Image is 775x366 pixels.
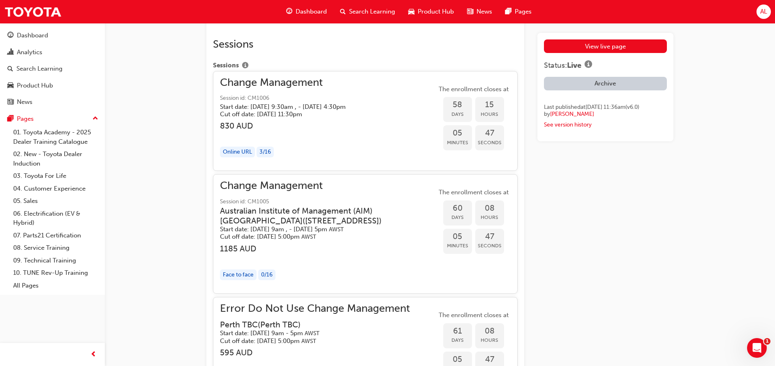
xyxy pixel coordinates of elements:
a: 10. TUNE Rev-Up Training [10,267,102,279]
div: Search Learning [16,64,62,74]
button: AL [756,5,771,19]
h5: Cut off date: [DATE] 5:00pm [220,233,423,241]
a: [PERSON_NAME] [550,110,594,117]
h3: 830 AUD [220,121,359,131]
span: search-icon [340,7,346,17]
span: Pages [515,7,532,16]
h5: Start date: [DATE] 9am - 5pm [220,329,397,337]
a: Search Learning [3,61,102,76]
span: 47 [475,232,504,242]
span: search-icon [7,65,13,73]
span: Australian Western Standard Time AWST [301,233,316,240]
span: News [477,7,492,16]
span: Change Management [220,181,437,191]
span: 15 [475,100,504,110]
span: up-icon [93,113,98,124]
span: Australian Western Standard Time AWST [305,330,319,337]
span: 60 [443,204,472,213]
a: 03. Toyota For Life [10,170,102,182]
span: 1 [764,338,770,345]
a: 07. Parts21 Certification [10,229,102,242]
div: Analytics [17,48,42,57]
span: Dashboard [296,7,327,16]
a: 04. Customer Experience [10,182,102,195]
span: 47 [475,129,504,138]
span: Error Do Not Use Change Management [220,304,410,313]
span: Australian Western Standard Time AWST [301,338,316,345]
span: pages-icon [7,115,14,123]
div: Face to face [220,269,257,281]
h3: Australian Institute of Management (AIM) [GEOGRAPHIC_DATA] ( [STREET_ADDRESS] ) [220,206,423,226]
h5: Start date: [DATE] 9:30am , - [DATE] 4:30pm [220,103,346,110]
span: Days [443,336,472,345]
button: Pages [3,111,102,127]
span: The enrollment closes at [437,311,511,320]
button: Change ManagementSession id: CM1005Australian Institute of Management (AIM) [GEOGRAPHIC_DATA]([ST... [220,181,511,287]
span: 58 [443,100,472,110]
div: Pages [17,114,34,124]
span: 47 [475,355,504,364]
span: AL [760,7,767,16]
a: 08. Service Training [10,242,102,254]
span: news-icon [467,7,473,17]
span: car-icon [408,7,414,17]
span: Minutes [443,138,472,147]
button: Show info [239,61,252,71]
div: Product Hub [17,81,53,90]
h5: Start date: [DATE] 9am , - [DATE] 5pm [220,226,423,233]
a: All Pages [10,279,102,292]
span: 08 [475,204,504,213]
span: Seconds [475,138,504,147]
h2: Sessions [213,38,518,51]
span: Days [443,213,472,222]
img: Trak [4,2,62,21]
span: 05 [443,355,472,364]
span: 05 [443,232,472,242]
span: 61 [443,327,472,336]
span: Australian Western Standard Time AWST [329,226,344,233]
a: 02. New - Toyota Dealer Induction [10,148,102,170]
h5: Cut off date: [DATE] 5:00pm [220,337,397,345]
div: 3 / 16 [257,147,274,158]
a: News [3,94,102,110]
span: Seconds [475,241,504,251]
span: Hours [475,336,504,345]
button: Archive [544,77,667,90]
span: Sessions [213,61,239,71]
h3: 1185 AUD [220,244,437,253]
span: chart-icon [7,49,14,56]
span: Search Learning [349,7,395,16]
span: Hours [475,110,504,119]
a: 09. Technical Training [10,254,102,267]
span: 08 [475,327,504,336]
div: 0 / 16 [258,269,275,281]
div: Online URL [220,147,255,158]
a: pages-iconPages [499,3,538,20]
a: See version history [544,121,592,128]
span: guage-icon [7,32,14,39]
span: Change Management [220,78,359,87]
button: Change ManagementSession id: CM1006Start date: [DATE] 9:30am , - [DATE] 4:30pm Cut off date: [DAT... [220,78,511,164]
span: news-icon [7,99,14,106]
a: Analytics [3,45,102,60]
h5: Cut off date: [DATE] 11:30pm [220,110,346,118]
iframe: Intercom live chat [747,338,767,358]
div: Last published at [DATE] 11:36am (v 6 . 0 ) [544,104,667,111]
div: Dashboard [17,31,48,40]
a: 01. Toyota Academy - 2025 Dealer Training Catalogue [10,126,102,148]
span: Live [567,61,581,70]
span: Session id: CM1006 [220,94,359,103]
span: guage-icon [286,7,292,17]
span: Hours [475,213,504,222]
span: The enrollment closes at [437,188,511,197]
a: Product Hub [3,78,102,93]
span: car-icon [7,82,14,90]
a: news-iconNews [460,3,499,20]
button: DashboardAnalyticsSearch LearningProduct HubNews [3,26,102,111]
span: Session id: CM1005 [220,197,437,207]
span: info-icon [585,61,592,70]
a: 05. Sales [10,195,102,207]
div: by [544,110,667,118]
